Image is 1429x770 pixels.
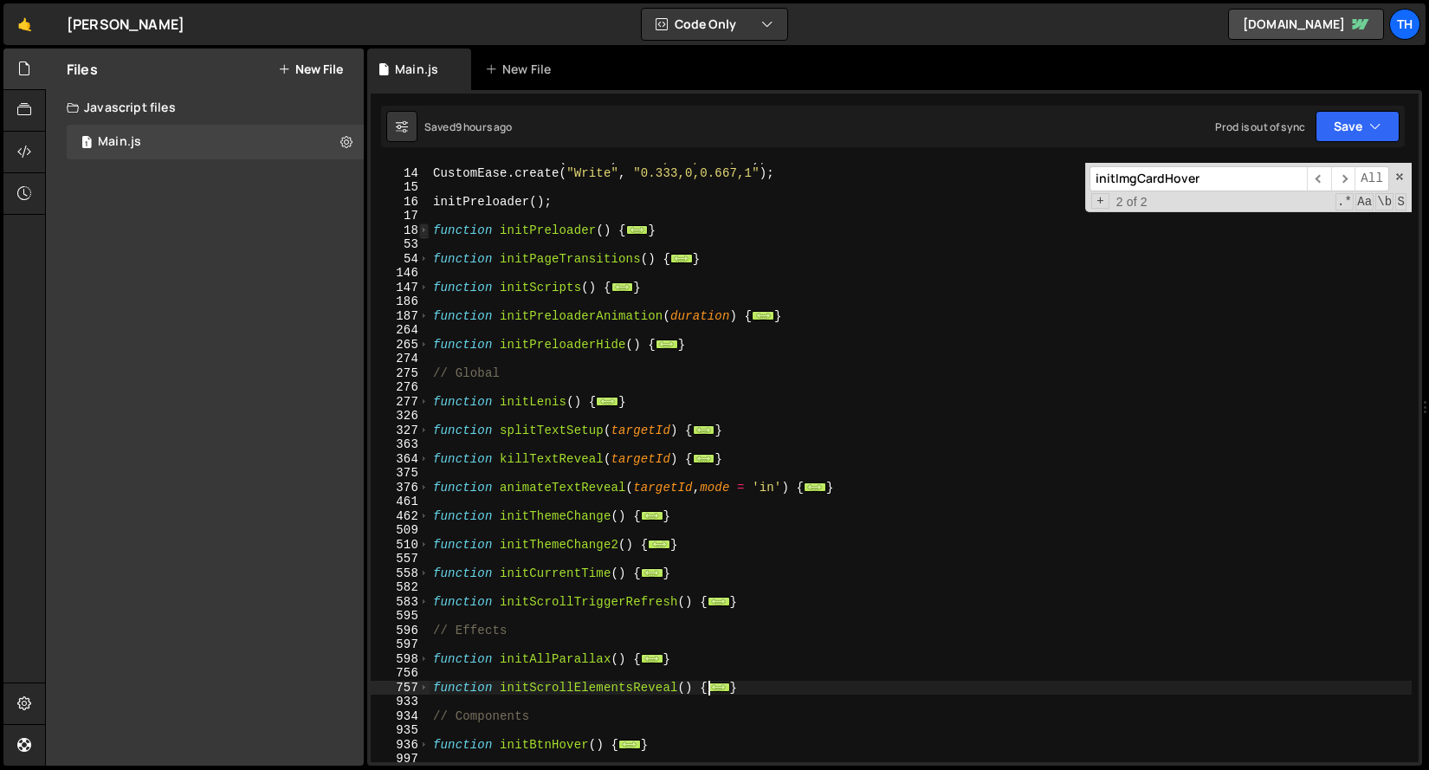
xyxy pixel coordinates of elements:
button: Save [1316,111,1400,142]
span: ... [641,653,663,663]
div: 933 [371,695,430,709]
span: ... [693,424,715,434]
div: 276 [371,380,430,395]
div: 997 [371,752,430,767]
span: ... [641,510,663,520]
span: ... [596,396,618,405]
div: 15 [371,180,430,195]
div: 275 [371,366,430,381]
div: 264 [371,323,430,338]
div: 54 [371,252,430,267]
span: Toggle Replace mode [1091,193,1109,210]
div: Saved [424,120,513,134]
div: [PERSON_NAME] [67,14,184,35]
div: 757 [371,681,430,696]
span: ... [804,482,826,491]
div: 147 [371,281,430,295]
div: 934 [371,709,430,724]
span: 2 of 2 [1109,195,1154,210]
div: 597 [371,637,430,652]
div: 327 [371,424,430,438]
button: New File [278,62,343,76]
a: 🤙 [3,3,46,45]
div: 274 [371,352,430,366]
div: 53 [371,237,430,252]
div: Main.js [98,134,141,150]
div: 935 [371,723,430,738]
div: 558 [371,566,430,581]
span: ... [708,682,730,691]
div: 583 [371,595,430,610]
div: 9 hours ago [456,120,513,134]
div: Prod is out of sync [1215,120,1305,134]
div: 326 [371,409,430,424]
div: 596 [371,624,430,638]
div: 462 [371,509,430,524]
span: CaseSensitive Search [1355,193,1374,210]
div: 146 [371,266,430,281]
div: 375 [371,466,430,481]
div: 364 [371,452,430,467]
div: 557 [371,552,430,566]
span: ... [641,567,663,577]
span: ... [611,281,634,291]
span: ... [752,310,774,320]
div: 598 [371,652,430,667]
h2: Files [67,60,98,79]
div: 595 [371,609,430,624]
div: 14 [371,166,430,181]
span: Whole Word Search [1375,193,1393,210]
div: 376 [371,481,430,495]
span: ... [656,339,678,348]
div: 17 [371,209,430,223]
div: Main.js [395,61,438,78]
div: 756 [371,666,430,681]
span: 1 [81,137,92,151]
div: 16 [371,195,430,210]
span: ​ [1331,166,1355,191]
span: ... [670,253,693,262]
div: 509 [371,523,430,538]
div: New File [485,61,558,78]
span: Alt-Enter [1355,166,1389,191]
a: [DOMAIN_NAME] [1228,9,1384,40]
div: 461 [371,495,430,509]
div: 582 [371,580,430,595]
div: Javascript files [46,90,364,125]
div: 265 [371,338,430,353]
span: ... [648,539,670,548]
span: ... [618,739,641,748]
div: 187 [371,309,430,324]
input: Search for [1090,166,1307,191]
span: ... [693,453,715,463]
span: Search In Selection [1395,193,1406,210]
a: Th [1389,9,1420,40]
div: 16840/46037.js [67,125,364,159]
span: RegExp Search [1335,193,1354,210]
span: ... [708,596,730,605]
div: 510 [371,538,430,553]
span: ... [626,224,649,234]
div: 186 [371,294,430,309]
div: 363 [371,437,430,452]
button: Code Only [642,9,787,40]
div: 936 [371,738,430,753]
div: 277 [371,395,430,410]
div: 18 [371,223,430,238]
span: ​ [1307,166,1331,191]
